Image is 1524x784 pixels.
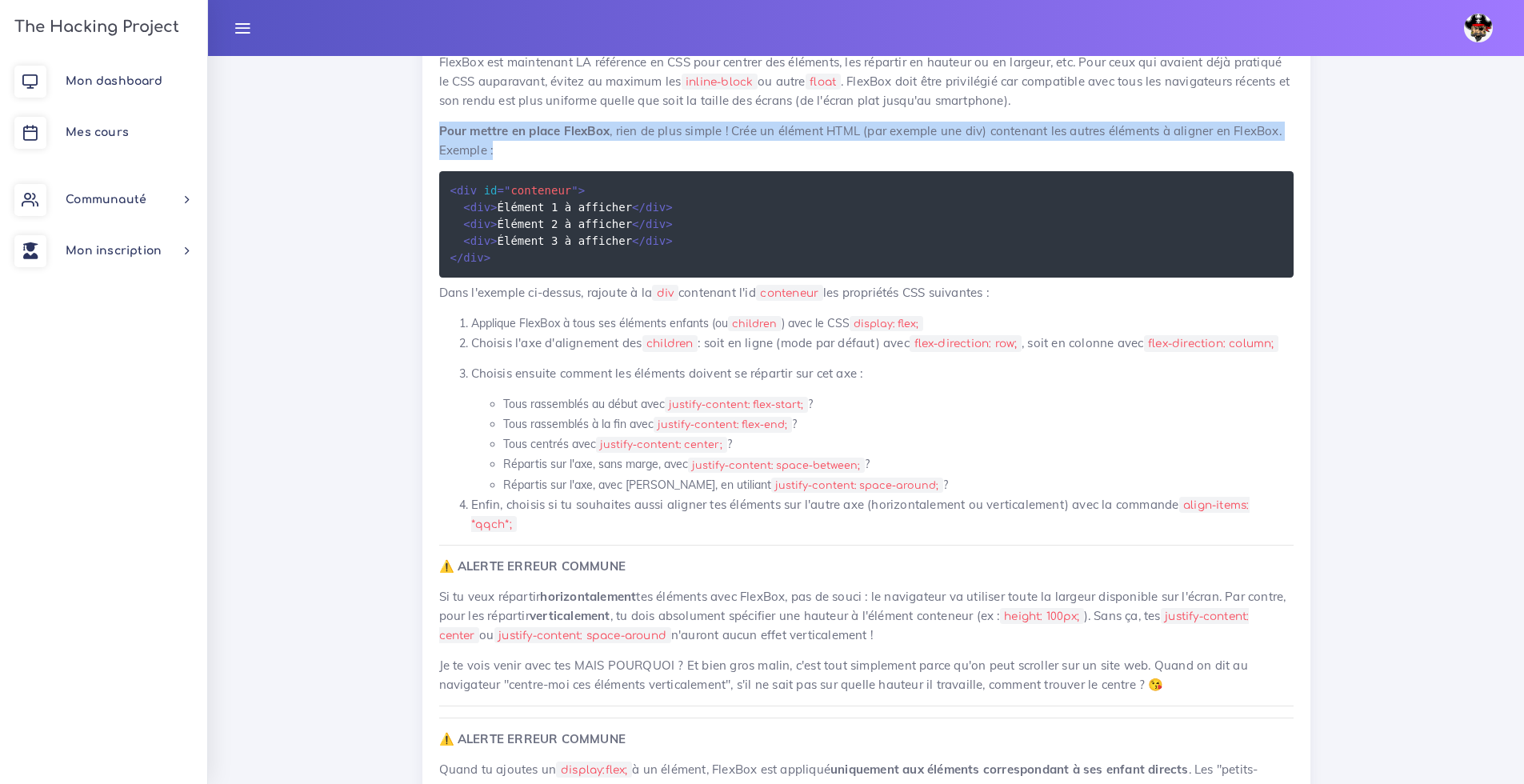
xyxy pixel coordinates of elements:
[439,122,1294,160] p: , rien de plus simple ! Crée un élément HTML (par exemple une div) contenant les autres éléments ...
[666,201,672,214] span: >
[596,437,727,453] code: justify-content: center;
[66,126,129,138] span: Mes cours
[490,234,497,247] span: >
[450,251,464,264] span: </
[463,234,470,247] span: <
[830,762,1189,777] strong: uniquement aux éléments correspondant à ses enfant directs
[471,495,1294,534] p: Enfin, choisis si tu souhaites aussi aligner tes éléments sur l'autre axe (horizontalement ou ver...
[632,218,666,230] span: div
[1000,608,1084,625] code: height: 100px;
[490,201,497,214] span: >
[571,184,578,197] span: "
[654,417,792,433] code: justify-content: flex-end;
[503,434,1294,454] li: Tous centrés avec ?
[439,283,1294,302] p: Dans l'exemple ci-dessus, rajoute à la contenant l'id les propriétés CSS suivantes :
[666,234,672,247] span: >
[450,184,457,197] span: <
[632,218,646,230] span: </
[450,182,673,266] code: Élément 1 à afficher Élément 2 à afficher Élément 3 à afficher
[632,201,666,214] span: div
[490,218,497,230] span: >
[756,285,823,302] code: conteneur
[463,218,470,230] span: <
[910,335,1022,352] code: flex-direction: row;
[498,184,578,197] span: conteneur
[66,194,146,206] span: Communauté
[806,74,841,90] code: float
[439,558,626,574] strong: ⚠️ ALERTE ERREUR COMMUNE
[632,201,646,214] span: </
[484,251,490,264] span: >
[471,364,1294,383] p: Choisis ensuite comment les éléments doivent se répartir sur cet axe :
[439,731,626,746] strong: ⚠️ ALERTE ERREUR COMMUNE
[484,184,498,197] span: id
[66,245,162,257] span: Mon inscription
[494,627,671,644] code: justify-content: space-around
[1144,335,1279,352] code: flex-direction: column;
[771,478,943,494] code: justify-content: space-around;
[498,184,504,197] span: =
[682,74,758,90] code: inline-block
[530,608,610,623] strong: verticalement
[439,53,1294,110] p: FlexBox est maintenant LA référence en CSS pour centrer des éléments, les répartir en hauteur ou ...
[688,458,865,474] code: justify-content: space-between;
[503,394,1294,414] li: Tous rassemblés au début avec ?
[578,184,585,197] span: >
[463,201,490,214] span: div
[439,123,610,138] strong: Pour mettre en place FlexBox
[439,587,1294,645] p: Si tu veux répartir tes éléments avec FlexBox, pas de souci : le navigateur va utiliser toute la ...
[503,475,1294,495] li: Répartis sur l'axe, avec [PERSON_NAME], en utiliant ?
[463,201,470,214] span: <
[850,316,923,332] code: display: flex;
[1464,14,1493,42] img: avatar
[556,762,632,778] code: display:flex;
[450,251,484,264] span: div
[504,184,510,197] span: "
[632,234,666,247] span: div
[10,18,179,36] h3: The Hacking Project
[666,218,672,230] span: >
[642,335,698,352] code: children
[463,234,490,247] span: div
[463,218,490,230] span: div
[632,234,646,247] span: </
[728,316,782,332] code: children
[652,285,678,302] code: div
[503,414,1294,434] li: Tous rassemblés à la fin avec ?
[471,334,1294,353] p: Choisis l'axe d'alignement des : soit en ligne (mode par défaut) avec , soit en colonne avec
[66,75,162,87] span: Mon dashboard
[665,397,808,413] code: justify-content: flex-start;
[450,184,478,197] span: div
[503,454,1294,474] li: Répartis sur l'axe, sans marge, avec ?
[439,656,1294,694] p: Je te vois venir avec tes MAIS POURQUOI ? Et bien gros malin, c'est tout simplement parce qu'on p...
[471,314,1294,334] li: Applique FlexBox à tous ses éléments enfants (ou ) avec le CSS
[540,589,636,604] strong: horizontalement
